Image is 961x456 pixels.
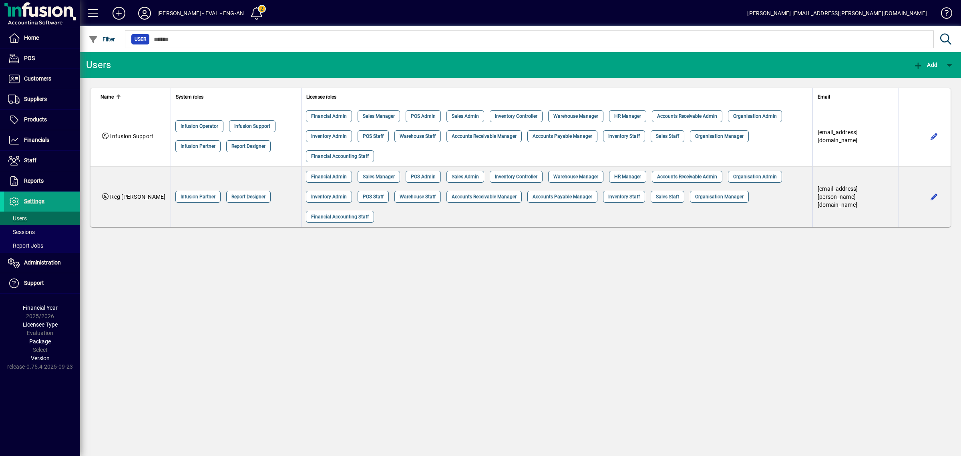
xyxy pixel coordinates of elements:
span: Sessions [8,229,35,235]
span: Warehouse Manager [553,173,598,181]
div: [PERSON_NAME] [EMAIL_ADDRESS][PERSON_NAME][DOMAIN_NAME] [747,7,927,20]
span: Accounts Payable Manager [533,132,592,140]
span: Licensee Type [23,321,58,328]
span: Sales Manager [363,173,395,181]
span: System roles [176,93,203,101]
button: Edit [928,190,941,203]
span: Report Jobs [8,242,43,249]
button: Add [911,58,939,72]
span: Administration [24,259,61,266]
a: Home [4,28,80,48]
span: Inventory Admin [311,132,347,140]
span: [EMAIL_ADDRESS][PERSON_NAME][DOMAIN_NAME] [818,186,858,208]
span: Accounts Payable Manager [533,193,592,201]
span: Sales Manager [363,112,395,120]
span: Users [8,215,27,222]
span: Infusion Partner [181,193,215,201]
span: Organisation Admin [733,173,777,181]
span: Settings [24,198,44,204]
span: Inventory Staff [608,132,640,140]
span: User [135,35,146,43]
span: Accounts Receivable Manager [452,193,517,201]
span: POS Admin [411,173,436,181]
span: Financial Year [23,305,58,311]
a: Sessions [4,225,80,239]
span: Reg [PERSON_NAME] [110,194,165,200]
span: HR Manager [614,173,641,181]
a: Support [4,273,80,293]
span: Accounts Receivable Admin [657,173,717,181]
span: Package [29,338,51,345]
a: Users [4,212,80,225]
span: Sales Admin [452,112,479,120]
span: Accounts Receivable Admin [657,112,717,120]
span: POS Staff [363,193,384,201]
span: Sales Staff [656,193,679,201]
span: Reports [24,178,44,184]
span: Financial Admin [311,112,347,120]
a: Reports [4,171,80,191]
span: Financial Admin [311,173,347,181]
span: Warehouse Staff [400,132,436,140]
button: Profile [132,6,157,20]
span: Inventory Admin [311,193,347,201]
span: Organisation Manager [695,132,744,140]
span: Organisation Admin [733,112,777,120]
span: Licensee roles [306,93,336,101]
span: Products [24,116,47,123]
span: Name [101,93,114,101]
a: Financials [4,130,80,150]
span: Financial Accounting Staff [311,152,369,160]
span: Home [24,34,39,41]
button: Edit [928,130,941,143]
span: Warehouse Staff [400,193,436,201]
span: Filter [88,36,115,42]
span: Accounts Receivable Manager [452,132,517,140]
button: Filter [86,32,117,46]
span: Inventory Controller [495,112,537,120]
span: Financial Accounting Staff [311,213,369,221]
span: Report Designer [231,193,265,201]
span: POS Staff [363,132,384,140]
a: Staff [4,151,80,171]
a: Knowledge Base [935,2,951,28]
span: Add [913,62,937,68]
span: Customers [24,75,51,82]
span: Inventory Staff [608,193,640,201]
span: POS Admin [411,112,436,120]
span: POS [24,55,35,61]
button: Add [106,6,132,20]
span: Infusion Support [234,122,270,130]
span: Support [24,280,44,286]
a: Report Jobs [4,239,80,252]
span: Staff [24,157,36,163]
span: HR Manager [614,112,641,120]
span: Infusion Partner [181,142,215,150]
span: Sales Staff [656,132,679,140]
span: Financials [24,137,49,143]
span: Version [31,355,50,361]
a: Customers [4,69,80,89]
span: Suppliers [24,96,47,102]
span: Inventory Controller [495,173,537,181]
span: Email [818,93,830,101]
span: Sales Admin [452,173,479,181]
a: Administration [4,253,80,273]
div: Users [86,59,120,71]
span: [EMAIL_ADDRESS][DOMAIN_NAME] [818,129,858,143]
div: Name [101,93,166,101]
span: Infusion Support [110,133,153,139]
span: Infusion Operator [181,122,218,130]
span: Warehouse Manager [553,112,598,120]
a: Suppliers [4,89,80,109]
a: Products [4,110,80,130]
span: Organisation Manager [695,193,744,201]
span: Report Designer [231,142,265,150]
div: [PERSON_NAME] - EVAL - ENG-AN [157,7,244,20]
a: POS [4,48,80,69]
